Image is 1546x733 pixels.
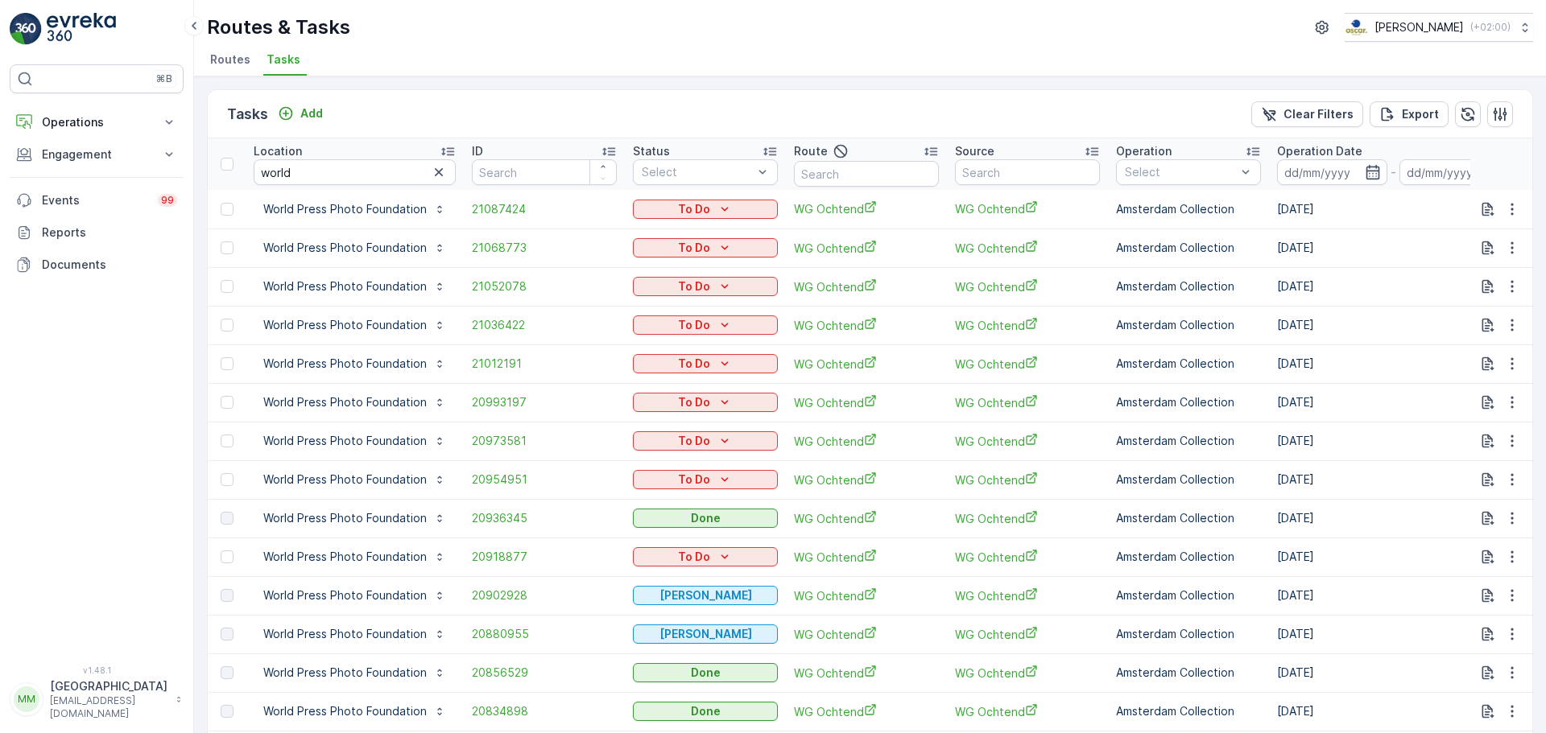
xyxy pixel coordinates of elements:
[14,686,39,712] div: MM
[955,703,1100,720] a: WG Ochtend
[955,549,1100,566] a: WG Ochtend
[633,393,778,412] button: To Do
[263,626,427,642] p: World Press Photo Foundation
[263,278,427,294] p: World Press Photo Foundation
[472,472,617,488] a: 20954951
[254,389,456,415] button: World Press Photo Foundation
[794,394,939,411] span: WG Ochtend
[1277,159,1387,185] input: dd/mm/yyyy
[955,200,1100,217] a: WG Ochtend
[633,354,778,373] button: To Do
[472,143,483,159] p: ID
[1108,229,1269,267] td: Amsterdam Collection
[1108,267,1269,306] td: Amsterdam Collection
[472,317,617,333] a: 21036422
[263,510,427,526] p: World Press Photo Foundation
[678,433,710,449] p: To Do
[254,698,456,724] button: World Press Photo Foundation
[633,624,778,644] button: Geen Afval
[955,665,1100,682] span: WG Ochtend
[794,587,939,604] a: WG Ochtend
[10,249,184,281] a: Documents
[10,184,184,216] a: Events99
[263,472,427,488] p: World Press Photo Foundation
[472,159,617,185] input: Search
[794,433,939,450] a: WG Ochtend
[263,317,427,333] p: World Press Photo Foundation
[794,703,939,720] a: WG Ochtend
[1108,190,1269,229] td: Amsterdam Collection
[221,396,234,409] div: Toggle Row Selected
[42,146,151,163] p: Engagement
[472,201,617,217] a: 21087424
[955,394,1100,411] a: WG Ochtend
[1269,460,1517,499] td: [DATE]
[47,13,116,45] img: logo_light-DOdMpM7g.png
[263,356,427,372] p: World Press Photo Foundation
[42,114,151,130] p: Operations
[1345,19,1368,36] img: basis-logo_rgb2x.png
[221,434,234,447] div: Toggle Row Selected
[1251,101,1363,127] button: Clear Filters
[955,472,1100,488] a: WG Ochtend
[156,72,172,85] p: ⌘B
[210,51,250,68] span: Routes
[263,240,427,256] p: World Press Photo Foundation
[472,703,617,719] span: 20834898
[678,394,710,410] p: To Do
[207,14,350,40] p: Routes & Tasks
[472,240,617,256] span: 21068773
[955,356,1100,373] a: WG Ochtend
[472,394,617,410] span: 20993197
[472,587,617,603] span: 20902928
[1345,13,1533,42] button: [PERSON_NAME](+02:00)
[1108,499,1269,537] td: Amsterdam Collection
[794,143,828,159] p: Route
[254,544,456,570] button: World Press Photo Foundation
[254,660,456,686] button: World Press Photo Foundation
[955,278,1100,295] a: WG Ochtend
[678,240,710,256] p: To Do
[263,549,427,565] p: World Press Photo Foundation
[678,472,710,488] p: To Do
[1108,692,1269,731] td: Amsterdam Collection
[1108,422,1269,460] td: Amsterdam Collection
[794,240,939,257] a: WG Ochtend
[254,196,456,222] button: World Press Photo Foundation
[1284,106,1354,122] p: Clear Filters
[221,357,234,370] div: Toggle Row Selected
[691,510,721,526] p: Done
[794,549,939,566] a: WG Ochtend
[794,665,939,682] span: WG Ochtend
[955,510,1100,527] a: WG Ochtend
[633,200,778,219] button: To Do
[955,433,1100,450] span: WG Ochtend
[254,621,456,647] button: World Press Photo Foundation
[254,143,302,159] p: Location
[633,315,778,335] button: To Do
[955,240,1100,257] a: WG Ochtend
[1269,537,1517,576] td: [DATE]
[659,626,752,642] p: [PERSON_NAME]
[263,394,427,410] p: World Press Photo Foundation
[10,138,184,171] button: Engagement
[221,473,234,486] div: Toggle Row Selected
[1108,615,1269,653] td: Amsterdam Collection
[254,428,456,454] button: World Press Photo Foundation
[1269,229,1517,267] td: [DATE]
[678,201,710,217] p: To Do
[955,317,1100,334] span: WG Ochtend
[472,433,617,449] a: 20973581
[794,278,939,295] a: WG Ochtend
[659,587,752,603] p: [PERSON_NAME]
